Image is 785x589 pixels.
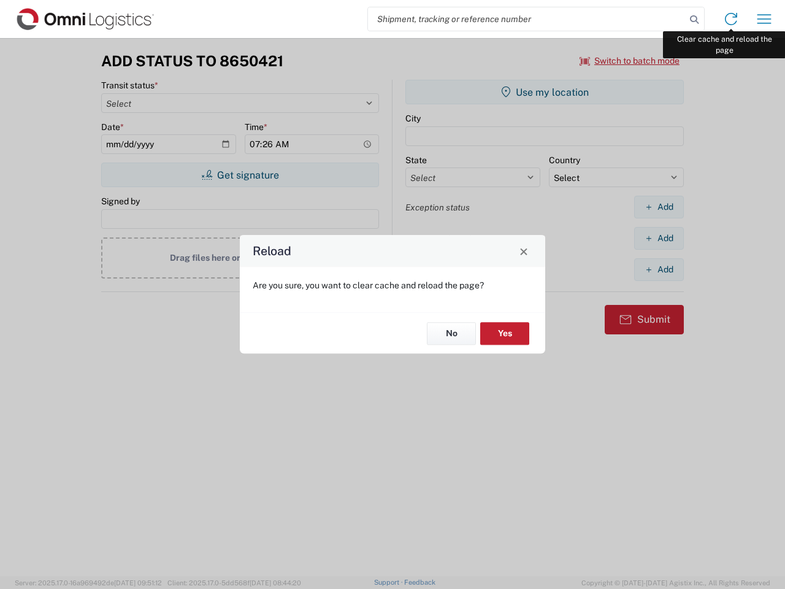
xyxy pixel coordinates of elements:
button: No [427,322,476,345]
h4: Reload [253,242,291,260]
p: Are you sure, you want to clear cache and reload the page? [253,280,532,291]
input: Shipment, tracking or reference number [368,7,686,31]
button: Close [515,242,532,260]
button: Yes [480,322,529,345]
